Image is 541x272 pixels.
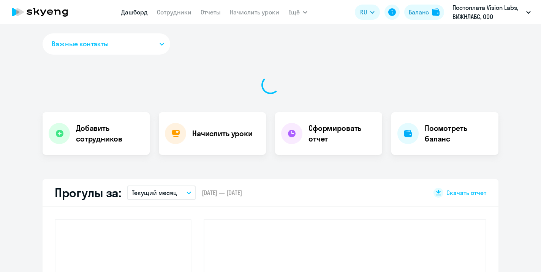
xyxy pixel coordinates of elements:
[192,128,253,139] h4: Начислить уроки
[452,3,523,21] p: Постоплата Vision Labs, ВИЖНЛАБС, ООО
[425,123,492,144] h4: Посмотреть баланс
[52,39,109,49] span: Важные контакты
[449,3,535,21] button: Постоплата Vision Labs, ВИЖНЛАБС, ООО
[432,8,440,16] img: balance
[308,123,376,144] h4: Сформировать отчет
[404,5,444,20] button: Балансbalance
[127,186,196,200] button: Текущий месяц
[288,5,307,20] button: Ещё
[201,8,221,16] a: Отчеты
[355,5,380,20] button: RU
[230,8,279,16] a: Начислить уроки
[55,185,121,200] h2: Прогулы за:
[202,189,242,197] span: [DATE] — [DATE]
[157,8,191,16] a: Сотрудники
[288,8,300,17] span: Ещё
[132,188,177,197] p: Текущий месяц
[76,123,144,144] h4: Добавить сотрудников
[446,189,486,197] span: Скачать отчет
[360,8,367,17] span: RU
[43,33,170,55] button: Важные контакты
[409,8,429,17] div: Баланс
[121,8,148,16] a: Дашборд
